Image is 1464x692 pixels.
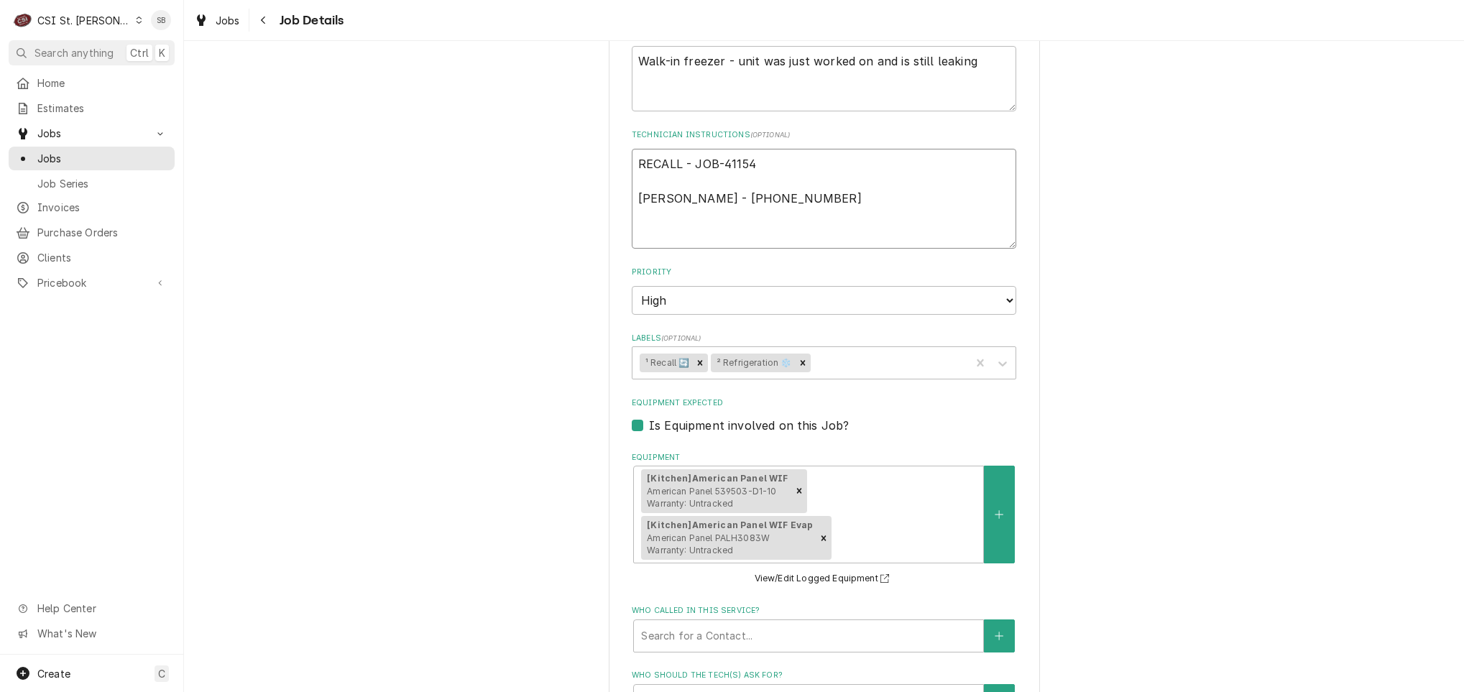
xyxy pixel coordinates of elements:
[711,354,795,372] div: ² Refrigeration ❄️
[791,469,807,514] div: Remove [object Object]
[632,149,1016,249] textarea: RECALL - JOB-41154 [PERSON_NAME] - [PHONE_NUMBER]
[640,354,693,372] div: ¹ Recall 🔄
[632,333,1016,379] div: Labels
[9,172,175,195] a: Job Series
[647,520,813,530] strong: [Kitchen] American Panel WIF Evap
[692,354,708,372] div: Remove ¹ Recall 🔄
[632,605,1016,617] label: Who called in this service?
[9,96,175,120] a: Estimates
[37,601,166,616] span: Help Center
[816,516,832,560] div: Remove [object Object]
[9,622,175,645] a: Go to What's New
[995,631,1003,641] svg: Create New Contact
[984,619,1014,652] button: Create New Contact
[632,129,1016,141] label: Technician Instructions
[9,71,175,95] a: Home
[37,626,166,641] span: What's New
[37,13,131,28] div: CSI St. [PERSON_NAME]
[37,225,167,240] span: Purchase Orders
[37,275,146,290] span: Pricebook
[9,147,175,170] a: Jobs
[661,334,701,342] span: ( optional )
[151,10,171,30] div: Shayla Bell's Avatar
[158,666,165,681] span: C
[632,605,1016,652] div: Who called in this service?
[649,417,849,434] label: Is Equipment involved on this Job?
[9,40,175,65] button: Search anythingCtrlK
[750,131,791,139] span: ( optional )
[632,670,1016,681] label: Who should the tech(s) ask for?
[216,13,240,28] span: Jobs
[37,151,167,166] span: Jobs
[752,570,896,588] button: View/Edit Logged Equipment
[632,129,1016,249] div: Technician Instructions
[13,10,33,30] div: C
[632,452,1016,463] label: Equipment
[9,195,175,219] a: Invoices
[632,452,1016,588] div: Equipment
[632,397,1016,434] div: Equipment Expected
[9,221,175,244] a: Purchase Orders
[647,532,770,556] span: American Panel PALH3083W Warranty: Untracked
[632,267,1016,278] label: Priority
[632,27,1016,111] div: Reason For Call
[275,11,344,30] span: Job Details
[9,246,175,269] a: Clients
[37,668,70,680] span: Create
[34,45,114,60] span: Search anything
[37,200,167,215] span: Invoices
[647,473,788,484] strong: [Kitchen] American Panel WIF
[632,267,1016,315] div: Priority
[995,509,1003,520] svg: Create New Equipment
[9,596,175,620] a: Go to Help Center
[632,397,1016,409] label: Equipment Expected
[130,45,149,60] span: Ctrl
[9,121,175,145] a: Go to Jobs
[188,9,246,32] a: Jobs
[37,176,167,191] span: Job Series
[984,466,1014,563] button: Create New Equipment
[151,10,171,30] div: SB
[37,250,167,265] span: Clients
[37,101,167,116] span: Estimates
[647,486,776,509] span: American Panel 539503-D1-10 Warranty: Untracked
[632,333,1016,344] label: Labels
[9,271,175,295] a: Go to Pricebook
[632,46,1016,111] textarea: Walk-in freezer - unit was just worked on and is still leaking
[13,10,33,30] div: CSI St. Louis's Avatar
[252,9,275,32] button: Navigate back
[37,75,167,91] span: Home
[795,354,811,372] div: Remove ² Refrigeration ❄️
[159,45,165,60] span: K
[37,126,146,141] span: Jobs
